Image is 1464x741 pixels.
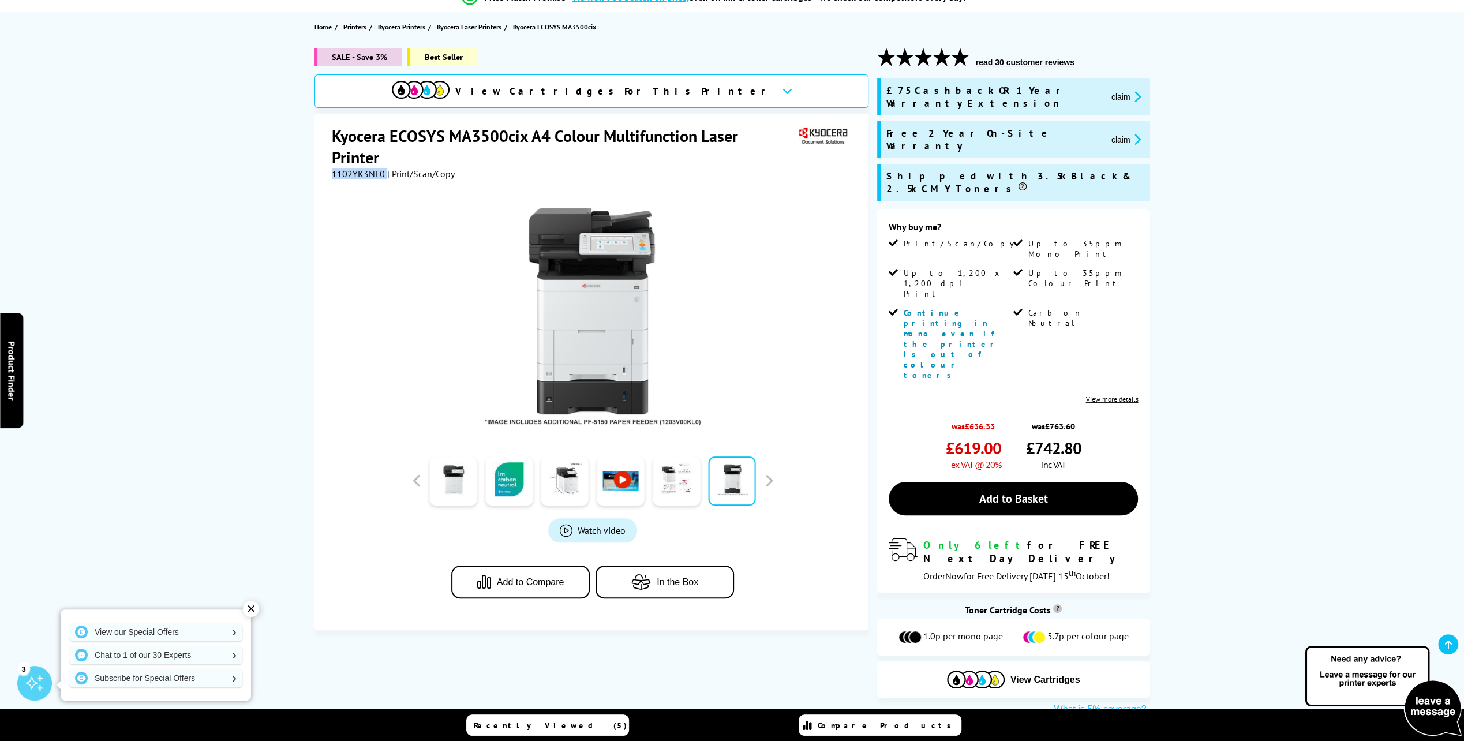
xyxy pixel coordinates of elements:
[497,577,564,587] span: Add to Compare
[923,538,1027,552] span: Only 6 left
[1053,604,1062,613] sup: Cost per page
[950,459,1001,470] span: ex VAT @ 20%
[1026,415,1081,432] span: was
[243,601,259,617] div: ✕
[947,671,1005,688] img: Cartridges
[923,538,1139,565] div: for FREE Next Day Delivery
[437,21,504,33] a: Kyocera Laser Printers
[466,714,629,736] a: Recently Viewed (5)
[343,21,366,33] span: Printers
[69,669,242,687] a: Subscribe for Special Offers
[69,646,242,664] a: Chat to 1 of our 30 Experts
[548,518,637,542] a: Product_All_Videos
[886,84,1102,110] span: £75 Cashback OR 1 Year Warranty Extension
[1028,308,1136,328] span: Carbon Neutral
[437,21,501,33] span: Kyocera Laser Printers
[1108,90,1144,103] button: promo-description
[480,203,706,429] img: Kyocera ECOSYS MA3500cix Thumbnail
[799,714,961,736] a: Compare Products
[923,630,1003,644] span: 1.0p per mono page
[332,125,796,168] h1: Kyocera ECOSYS MA3500cix A4 Colour Multifunction Laser Printer
[1047,630,1129,644] span: 5.7p per colour page
[889,482,1139,515] a: Add to Basket
[387,168,455,179] span: | Print/Scan/Copy
[889,221,1139,238] div: Why buy me?
[314,48,402,66] span: SALE - Save 3%
[886,670,1141,689] button: View Cartridges
[796,125,849,147] img: Kyocera
[904,238,1023,249] span: Print/Scan/Copy
[945,437,1001,459] span: £619.00
[923,570,1110,582] span: Order for Free Delivery [DATE] 15 October!
[1302,644,1464,739] img: Open Live Chat window
[392,81,450,99] img: View Cartridges
[1028,268,1136,289] span: Up to 35ppm Colour Print
[945,570,964,582] span: Now
[1085,395,1138,403] a: View more details
[904,308,1001,380] span: Continue printing in mono even if the printer is out of colour toners
[877,604,1150,616] div: Toner Cartridge Costs
[1108,133,1144,146] button: promo-description
[657,577,698,587] span: In the Box
[578,525,626,536] span: Watch video
[972,57,1078,68] button: read 30 customer reviews
[596,566,734,598] button: In the Box
[886,170,1144,195] span: Shipped with 3.5k Black & 2.5k CMY Toners
[513,21,596,33] span: Kyocera ECOSYS MA3500cix
[69,623,242,641] a: View our Special Offers
[1026,437,1081,459] span: £742.80
[1050,703,1150,715] button: What is 5% coverage?
[965,421,995,432] strike: £636.33
[17,662,30,675] div: 3
[455,85,773,98] span: View Cartridges For This Printer
[1028,238,1136,259] span: Up to 35ppm Mono Print
[378,21,425,33] span: Kyocera Printers
[886,127,1102,152] span: Free 2 Year On-Site Warranty
[513,21,599,33] a: Kyocera ECOSYS MA3500cix
[343,21,369,33] a: Printers
[1045,421,1075,432] strike: £763.60
[378,21,428,33] a: Kyocera Printers
[945,415,1001,432] span: was
[1010,675,1080,685] span: View Cartridges
[1042,459,1066,470] span: inc VAT
[6,341,17,401] span: Product Finder
[474,720,627,731] span: Recently Viewed (5)
[451,566,590,598] button: Add to Compare
[818,720,957,731] span: Compare Products
[314,21,335,33] a: Home
[904,268,1011,299] span: Up to 1,200 x 1,200 dpi Print
[407,48,477,66] span: Best Seller
[314,21,332,33] span: Home
[889,538,1139,581] div: modal_delivery
[332,168,385,179] span: 1102YK3NL0
[1069,568,1076,578] sup: th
